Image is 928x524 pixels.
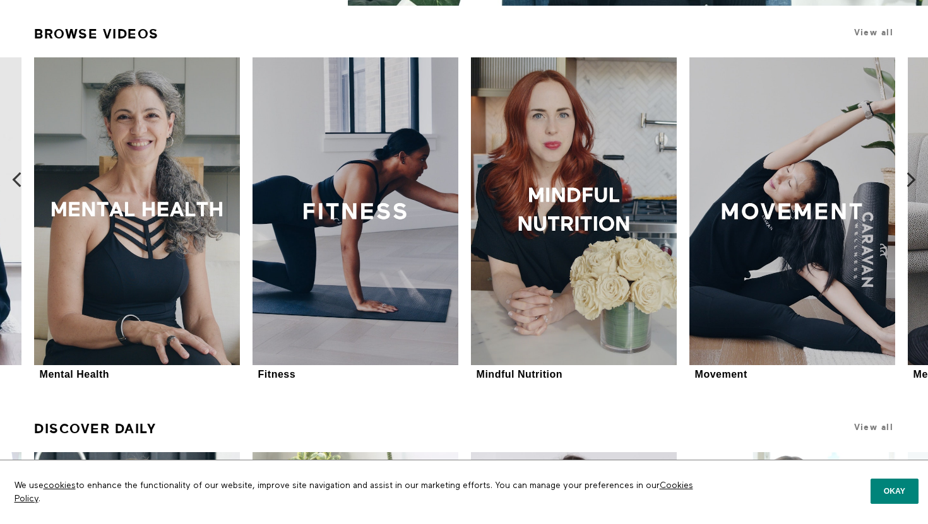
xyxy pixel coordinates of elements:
a: Mindful NutritionMindful Nutrition [471,57,676,382]
a: Cookies Policy [15,481,693,503]
div: Mental Health [40,368,110,380]
div: Fitness [258,368,296,380]
a: Discover Daily [34,416,156,442]
a: FitnessFitness [253,57,458,382]
a: View all [854,422,893,432]
a: cookies [44,481,76,490]
a: Mental HealthMental Health [34,57,239,382]
a: Browse Videos [34,21,159,47]
button: Okay [871,479,919,504]
div: Movement [695,368,747,380]
a: View all [854,28,893,37]
p: We use to enhance the functionality of our website, improve site navigation and assist in our mar... [5,470,729,515]
a: MovementMovement [689,57,895,382]
div: Mindful Nutrition [477,368,562,380]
